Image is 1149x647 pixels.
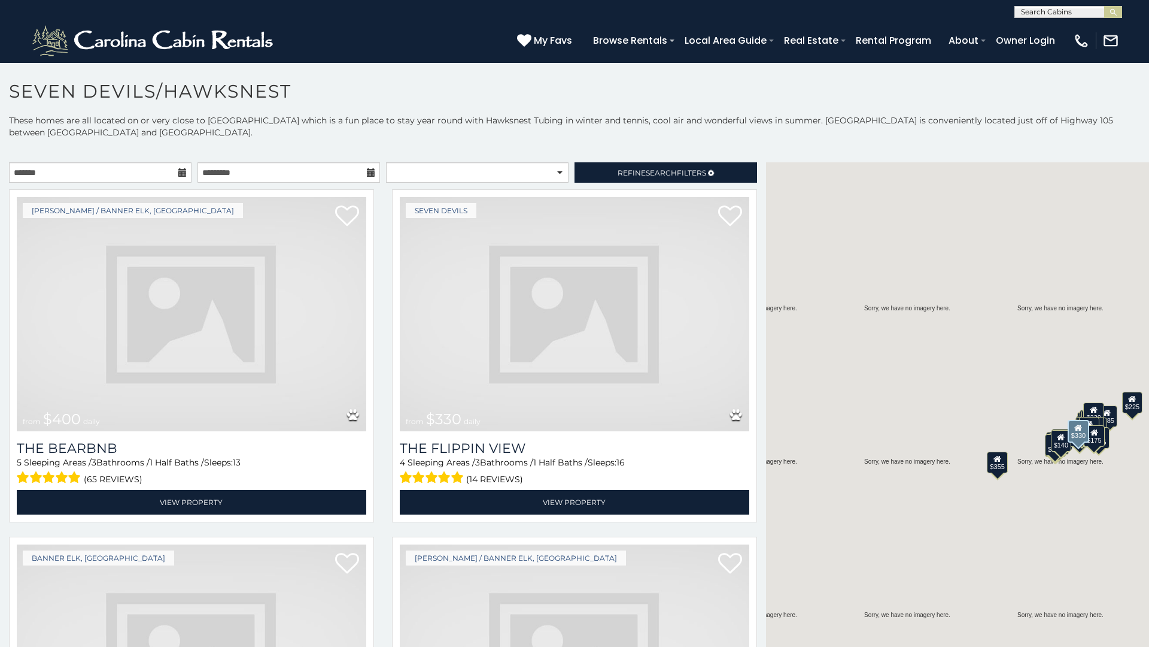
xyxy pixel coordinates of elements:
a: View Property [400,490,749,515]
a: Browse Rentals [587,30,673,51]
a: RefineSearchFilters [574,162,757,183]
a: Add to favorites [718,552,742,577]
div: $140 [1045,434,1065,456]
span: from [406,417,424,426]
div: $270 [1045,434,1065,456]
a: About [943,30,984,51]
img: mail-regular-white.png [1102,32,1119,49]
a: Add to favorites [335,204,359,229]
a: [PERSON_NAME] / Banner Elk, [GEOGRAPHIC_DATA] [406,551,626,566]
div: Sleeping Areas / Bathrooms / Sleeps: [400,456,749,487]
a: The Bearbnb [17,440,366,456]
div: $195 [1089,427,1109,448]
span: 1 Half Baths / [150,457,204,468]
a: from $400 daily [17,197,366,431]
div: $225 [1122,391,1142,413]
a: The Flippin View [400,440,749,456]
span: 5 [17,457,22,468]
div: $485 [1096,405,1117,427]
span: 13 [233,457,241,468]
span: 4 [400,457,405,468]
a: from $330 daily [400,197,749,431]
div: $155 [1079,417,1099,439]
span: (65 reviews) [84,471,142,487]
a: Add to favorites [718,204,742,229]
div: $330 [1068,420,1089,443]
span: daily [464,417,481,426]
img: dummy-image.jpg [400,197,749,431]
img: phone-regular-white.png [1073,32,1090,49]
div: $305 [1051,428,1072,450]
span: 16 [616,457,625,468]
a: Owner Login [990,30,1061,51]
div: $240 [1069,425,1089,446]
a: Add to favorites [335,552,359,577]
span: from [23,417,41,426]
img: dummy-image.jpg [17,197,366,431]
a: Real Estate [778,30,844,51]
span: 3 [92,457,96,468]
a: My Favs [517,33,575,49]
div: Sleeping Areas / Bathrooms / Sleeps: [17,456,366,487]
span: $330 [426,410,461,428]
div: $375 [1045,436,1066,457]
a: Seven Devils [406,203,476,218]
span: 3 [475,457,480,468]
a: Local Area Guide [679,30,773,51]
a: View Property [17,490,366,515]
span: My Favs [534,33,572,48]
span: Search [646,168,677,177]
span: 1 Half Baths / [533,457,588,468]
div: $140 [1051,430,1071,451]
span: (14 reviews) [466,471,523,487]
a: [PERSON_NAME] / Banner Elk, [GEOGRAPHIC_DATA] [23,203,243,218]
img: White-1-2.png [30,23,278,59]
a: Rental Program [850,30,937,51]
span: $400 [43,410,81,428]
a: Banner Elk, [GEOGRAPHIC_DATA] [23,551,174,566]
div: $175 [1084,425,1104,446]
span: daily [83,417,100,426]
span: Refine Filters [618,168,706,177]
div: $230 [1083,402,1104,424]
div: $355 [987,451,1007,473]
